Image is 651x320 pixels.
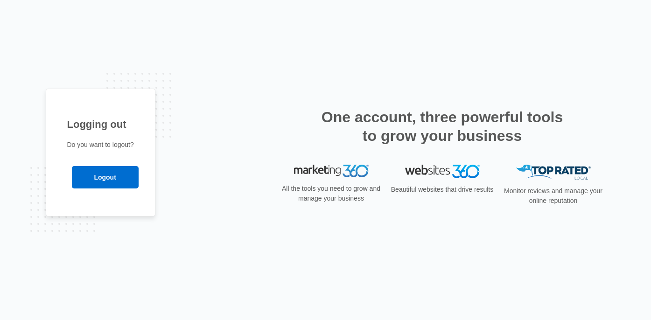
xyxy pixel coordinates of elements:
[67,117,134,132] h1: Logging out
[72,166,139,188] input: Logout
[319,108,566,145] h2: One account, three powerful tools to grow your business
[67,140,134,150] p: Do you want to logout?
[516,165,591,180] img: Top Rated Local
[294,165,369,178] img: Marketing 360
[390,185,495,195] p: Beautiful websites that drive results
[405,165,480,178] img: Websites 360
[501,186,606,206] p: Monitor reviews and manage your online reputation
[279,184,384,203] p: All the tools you need to grow and manage your business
